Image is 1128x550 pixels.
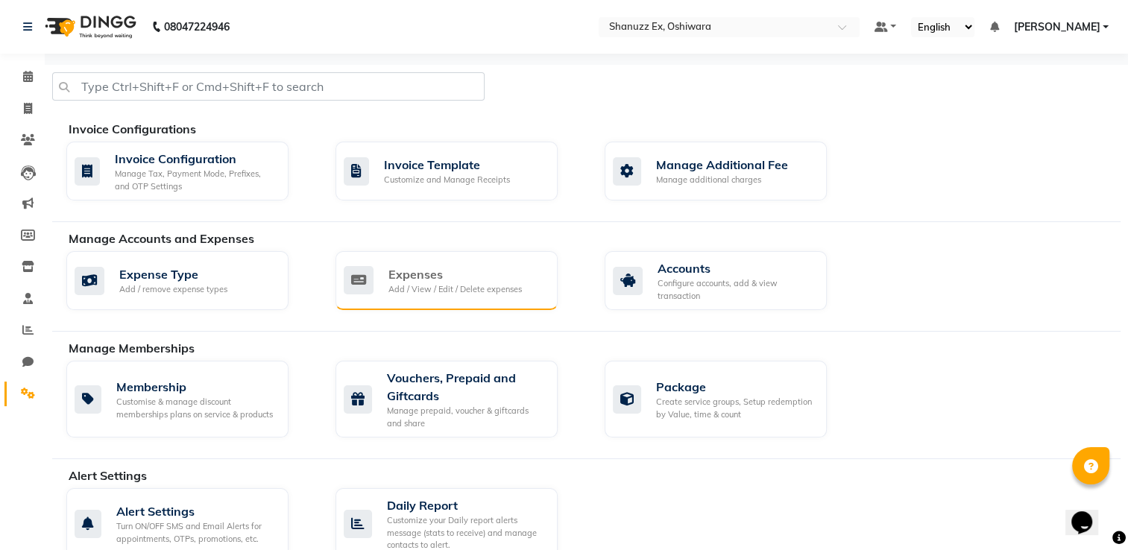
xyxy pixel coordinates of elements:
div: Create service groups, Setup redemption by Value, time & count [656,396,815,420]
div: Invoice Configuration [115,150,277,168]
div: Manage prepaid, voucher & giftcards and share [387,405,546,429]
a: Expense TypeAdd / remove expense types [66,251,313,310]
div: Package [656,378,815,396]
div: Add / View / Edit / Delete expenses [388,283,522,296]
a: Vouchers, Prepaid and GiftcardsManage prepaid, voucher & giftcards and share [335,361,582,437]
input: Type Ctrl+Shift+F or Cmd+Shift+F to search [52,72,485,101]
div: Add / remove expense types [119,283,227,296]
a: MembershipCustomise & manage discount memberships plans on service & products [66,361,313,437]
div: Expenses [388,265,522,283]
div: Invoice Template [384,156,510,174]
div: Vouchers, Prepaid and Giftcards [387,369,546,405]
a: Invoice ConfigurationManage Tax, Payment Mode, Prefixes, and OTP Settings [66,142,313,200]
div: Manage additional charges [656,174,788,186]
a: PackageCreate service groups, Setup redemption by Value, time & count [605,361,851,437]
div: Turn ON/OFF SMS and Email Alerts for appointments, OTPs, promotions, etc. [116,520,277,545]
b: 08047224946 [164,6,230,48]
div: Daily Report [387,496,546,514]
a: ExpensesAdd / View / Edit / Delete expenses [335,251,582,310]
div: Manage Tax, Payment Mode, Prefixes, and OTP Settings [115,168,277,192]
a: Invoice TemplateCustomize and Manage Receipts [335,142,582,200]
span: [PERSON_NAME] [1013,19,1100,35]
a: Manage Additional FeeManage additional charges [605,142,851,200]
div: Membership [116,378,277,396]
iframe: chat widget [1065,490,1113,535]
div: Customize and Manage Receipts [384,174,510,186]
div: Expense Type [119,265,227,283]
div: Alert Settings [116,502,277,520]
a: AccountsConfigure accounts, add & view transaction [605,251,851,310]
div: Manage Additional Fee [656,156,788,174]
div: Accounts [658,259,815,277]
div: Configure accounts, add & view transaction [658,277,815,302]
div: Customise & manage discount memberships plans on service & products [116,396,277,420]
img: logo [38,6,140,48]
